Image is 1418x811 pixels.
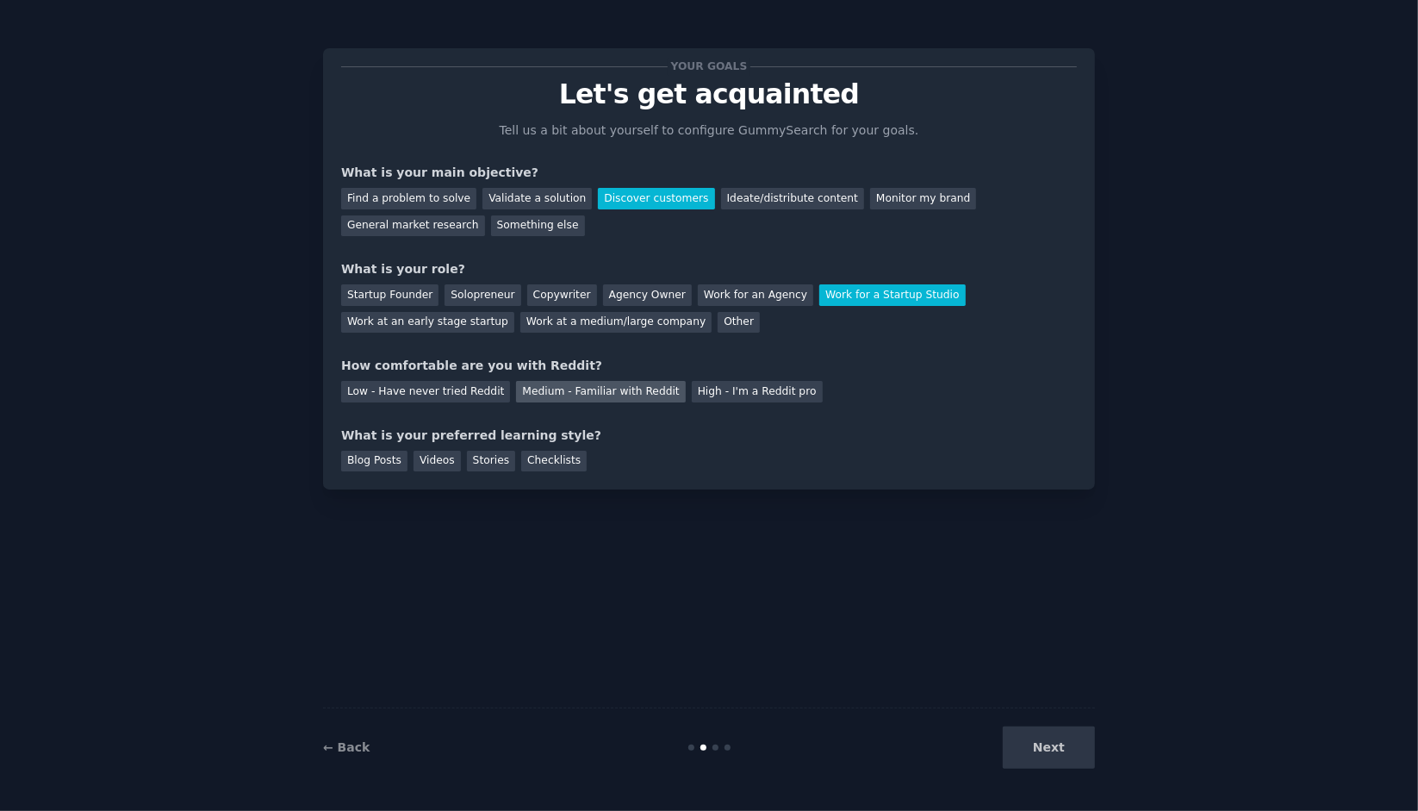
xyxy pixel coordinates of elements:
[491,215,585,237] div: Something else
[870,188,976,209] div: Monitor my brand
[521,451,587,472] div: Checklists
[467,451,515,472] div: Stories
[341,164,1077,182] div: What is your main objective?
[341,427,1077,445] div: What is your preferred learning style?
[482,188,592,209] div: Validate a solution
[527,284,597,306] div: Copywriter
[603,284,692,306] div: Agency Owner
[718,312,760,334] div: Other
[414,451,461,472] div: Videos
[692,381,823,402] div: High - I'm a Reddit pro
[492,122,926,140] p: Tell us a bit about yourself to configure GummySearch for your goals.
[341,284,438,306] div: Startup Founder
[341,312,514,334] div: Work at an early stage startup
[341,188,476,209] div: Find a problem to solve
[698,284,813,306] div: Work for an Agency
[516,381,685,402] div: Medium - Familiar with Reddit
[341,79,1077,109] p: Let's get acquainted
[341,451,407,472] div: Blog Posts
[598,188,714,209] div: Discover customers
[323,740,370,754] a: ← Back
[668,58,750,76] span: Your goals
[341,260,1077,278] div: What is your role?
[819,284,965,306] div: Work for a Startup Studio
[341,215,485,237] div: General market research
[445,284,520,306] div: Solopreneur
[721,188,864,209] div: Ideate/distribute content
[341,357,1077,375] div: How comfortable are you with Reddit?
[341,381,510,402] div: Low - Have never tried Reddit
[520,312,712,334] div: Work at a medium/large company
